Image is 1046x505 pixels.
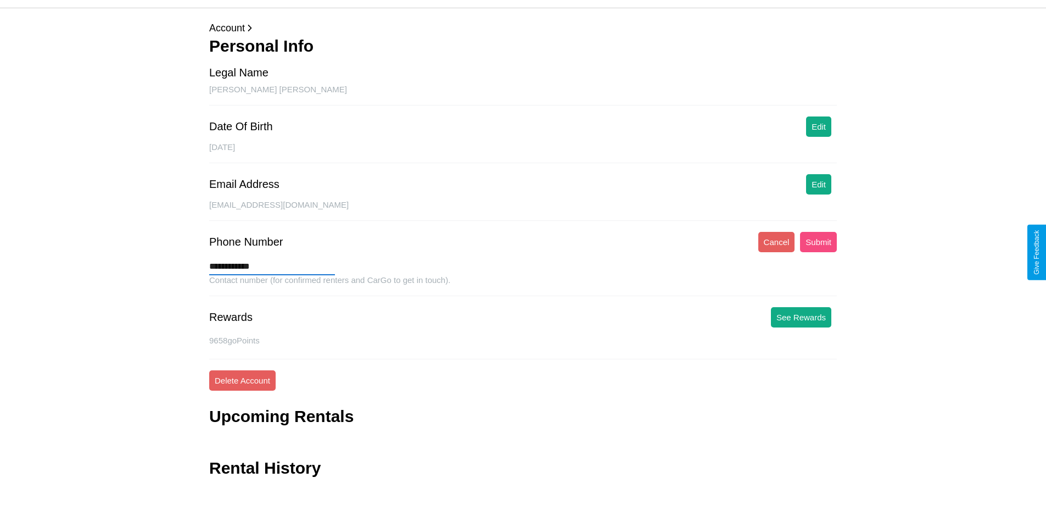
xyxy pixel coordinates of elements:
div: [EMAIL_ADDRESS][DOMAIN_NAME] [209,200,837,221]
button: Edit [806,174,831,195]
div: [DATE] [209,142,837,163]
h3: Personal Info [209,37,837,56]
button: See Rewards [771,307,831,328]
div: Rewards [209,311,253,324]
div: Phone Number [209,236,283,248]
div: [PERSON_NAME] [PERSON_NAME] [209,85,837,106]
button: Submit [800,232,837,252]
button: Edit [806,116,831,137]
div: Email Address [209,178,279,191]
div: Contact number (for confirmed renters and CarGo to get in touch). [209,275,837,296]
button: Cancel [758,232,795,252]
div: Date Of Birth [209,120,273,133]
h3: Rental History [209,459,321,478]
p: Account [209,19,837,37]
button: Delete Account [209,370,276,391]
div: Legal Name [209,66,269,79]
h3: Upcoming Rentals [209,407,354,426]
div: Give Feedback [1033,230,1041,275]
p: 9658 goPoints [209,333,837,348]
